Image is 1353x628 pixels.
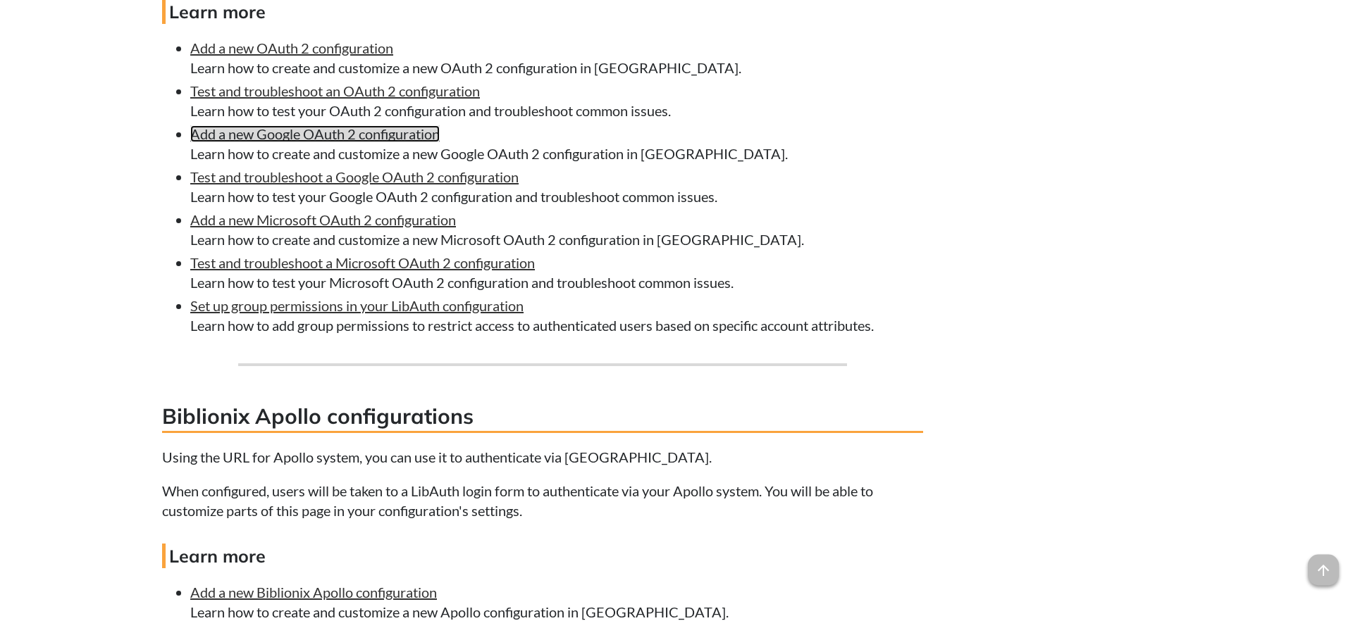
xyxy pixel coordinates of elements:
p: Using the URL for Apollo system, you can use it to authenticate via [GEOGRAPHIC_DATA]. [162,448,923,467]
li: Learn how to create and customize a new Apollo configuration in [GEOGRAPHIC_DATA]. [190,583,923,622]
li: Learn how to test your OAuth 2 configuration and troubleshoot common issues. [190,82,923,121]
a: Add a new OAuth 2 configuration [190,40,393,57]
a: Add a new Microsoft OAuth 2 configuration [190,212,456,229]
a: Add a new Google OAuth 2 configuration [190,126,440,143]
a: Test and troubleshoot a Google OAuth 2 configuration [190,169,519,186]
a: Test and troubleshoot an OAuth 2 configuration [190,83,480,100]
a: Add a new Biblionix Apollo configuration [190,584,437,601]
li: Learn how to create and customize a new Microsoft OAuth 2 configuration in [GEOGRAPHIC_DATA]. [190,211,923,250]
li: Learn how to add group permissions to restrict access to authenticated users based on specific ac... [190,296,923,336]
li: Learn how to test your Microsoft OAuth 2 configuration and troubleshoot common issues. [190,253,923,293]
p: When configured, users will be taken to a LibAuth login form to authenticate via your Apollo syst... [162,482,923,521]
a: arrow_upward [1308,556,1339,573]
a: Set up group permissions in your LibAuth configuration [190,298,524,315]
a: Test and troubleshoot a Microsoft OAuth 2 configuration [190,255,535,272]
li: Learn how to test your Google OAuth 2 configuration and troubleshoot common issues. [190,168,923,207]
h4: Learn more [162,544,923,569]
li: Learn how to create and customize a new Google OAuth 2 configuration in [GEOGRAPHIC_DATA]. [190,125,923,164]
h3: Biblionix Apollo configurations [162,402,923,434]
span: arrow_upward [1308,555,1339,586]
li: Learn how to create and customize a new OAuth 2 configuration in [GEOGRAPHIC_DATA]. [190,39,923,78]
